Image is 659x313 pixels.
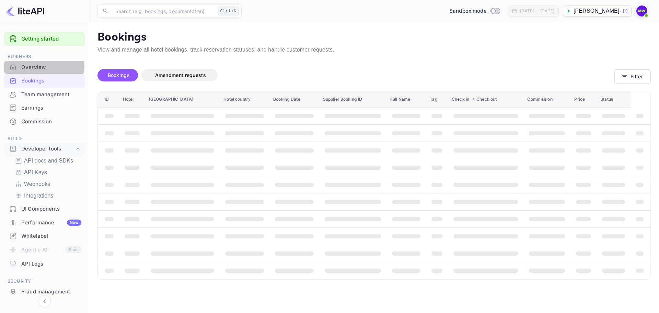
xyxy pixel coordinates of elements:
[636,5,647,16] img: Marcil Warda
[21,260,81,268] div: API Logs
[15,157,79,165] a: API docs and SDKs
[15,168,79,177] a: API Keys
[447,7,502,15] div: Switch to Production mode
[4,202,85,216] div: UI Components
[12,179,82,190] div: Webhooks
[520,8,554,14] div: [DATE] — [DATE]
[4,74,85,88] div: Bookings
[12,167,82,178] div: API Keys
[4,88,85,101] a: Team management
[4,101,85,114] a: Earnings
[21,145,74,153] div: Developer tools
[21,104,81,112] div: Earnings
[4,230,85,242] a: Whitelabel
[145,91,220,108] th: [GEOGRAPHIC_DATA]
[111,4,215,18] input: Search (e.g. bookings, documentation)
[38,295,51,308] button: Collapse navigation
[4,230,85,243] div: Whitelabel
[4,61,85,74] a: Overview
[220,91,269,108] th: Hotel country
[4,143,85,155] div: Developer tools
[15,192,79,200] a: Integrations
[97,69,614,81] div: account-settings tabs
[21,118,81,126] div: Commission
[4,278,85,285] span: Security
[218,7,239,15] div: Ctrl+K
[449,7,487,15] span: Sandbox mode
[119,91,145,108] th: Hotel
[597,91,631,108] th: Status
[386,91,426,108] th: Full Name
[12,190,82,201] div: Integrations
[21,232,81,240] div: Whitelabel
[4,202,85,215] a: UI Components
[24,192,53,200] p: Integrations
[614,69,651,83] button: Filter
[98,91,650,279] table: booking table
[67,220,81,226] div: New
[319,91,386,108] th: Supplier Booking ID
[4,53,85,60] span: Business
[24,157,73,165] p: API docs and SDKs
[269,91,319,108] th: Booking Date
[21,219,81,227] div: Performance
[523,91,570,108] th: Commission
[574,7,621,15] p: [PERSON_NAME]-5rcou.nui...
[4,135,85,143] span: Build
[4,257,85,270] a: API Logs
[21,35,81,43] a: Getting started
[108,72,130,78] span: Bookings
[426,91,448,108] th: Tag
[21,64,81,71] div: Overview
[4,32,85,46] div: Getting started
[4,115,85,128] a: Commission
[4,216,85,229] a: PerformanceNew
[4,61,85,74] div: Overview
[98,91,119,108] th: ID
[4,74,85,87] a: Bookings
[21,77,81,85] div: Bookings
[97,31,651,44] p: Bookings
[570,91,597,108] th: Price
[21,205,81,213] div: UI Components
[97,46,651,54] p: View and manage all hotel bookings, track reservation statuses, and handle customer requests.
[4,285,85,298] a: Fraud management
[452,95,520,103] span: Check in Check out
[12,155,82,166] div: API docs and SDKs
[15,180,79,188] a: Webhooks
[21,91,81,99] div: Team management
[24,180,50,188] p: Webhooks
[5,5,44,16] img: LiteAPI logo
[155,72,206,78] span: Amendment requests
[4,101,85,115] div: Earnings
[24,168,47,177] p: API Keys
[21,288,81,296] div: Fraud management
